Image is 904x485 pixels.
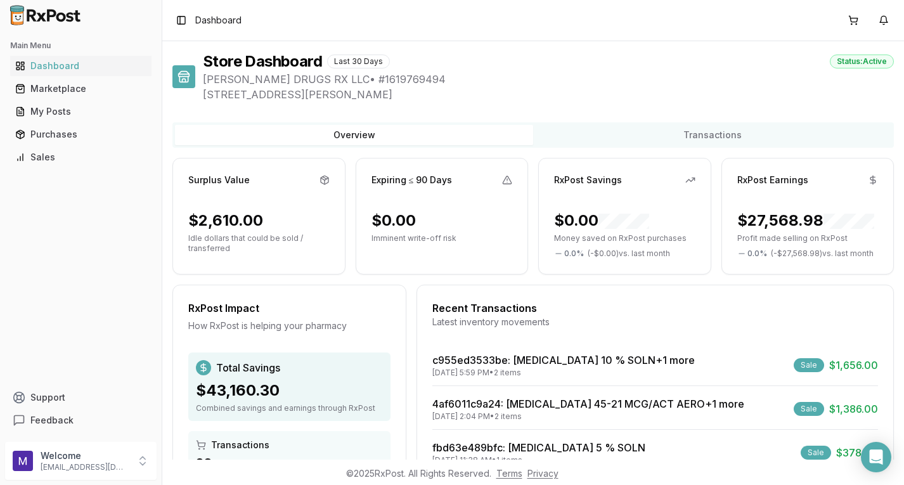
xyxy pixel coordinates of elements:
h1: Store Dashboard [203,51,322,72]
nav: breadcrumb [195,14,242,27]
button: Feedback [5,409,157,432]
div: $27,568.98 [737,210,874,231]
button: Overview [175,125,533,145]
span: Transactions [211,439,269,451]
div: [DATE] 5:59 PM • 2 items [432,368,695,378]
button: Transactions [533,125,891,145]
a: Dashboard [10,55,152,77]
div: Last 30 Days [327,55,390,68]
p: Money saved on RxPost purchases [554,233,695,243]
button: Purchases [5,124,157,145]
a: My Posts [10,100,152,123]
p: Idle dollars that could be sold / transferred [188,233,330,254]
div: Marketplace [15,82,146,95]
p: Welcome [41,449,129,462]
div: RxPost Impact [188,301,391,316]
h2: Main Menu [10,41,152,51]
p: Profit made selling on RxPost [737,233,879,243]
span: 0.0 % [747,249,767,259]
a: fbd63e489bfc: [MEDICAL_DATA] 5 % SOLN [432,441,645,454]
button: Sales [5,147,157,167]
div: Latest inventory movements [432,316,878,328]
button: Support [5,386,157,409]
div: How RxPost is helping your pharmacy [188,320,391,332]
div: Dashboard [15,60,146,72]
div: Sale [794,402,824,416]
div: [DATE] 2:04 PM • 2 items [432,411,744,422]
div: Open Intercom Messenger [861,442,891,472]
div: $0.00 [371,210,416,231]
div: Combined savings and earnings through RxPost [196,403,383,413]
a: Terms [496,468,522,479]
div: RxPost Savings [554,174,622,186]
a: 4af6011c9a24: [MEDICAL_DATA] 45-21 MCG/ACT AERO+1 more [432,398,744,410]
div: Recent Transactions [432,301,878,316]
span: $378.00 [836,445,878,460]
div: My Posts [15,105,146,118]
span: ( - $27,568.98 ) vs. last month [771,249,874,259]
div: $0.00 [554,210,649,231]
div: Sale [801,446,831,460]
span: $1,656.00 [829,358,878,373]
a: Privacy [527,468,559,479]
a: Purchases [10,123,152,146]
div: Surplus Value [188,174,250,186]
span: Feedback [30,414,74,427]
div: Expiring ≤ 90 Days [371,174,453,186]
span: Dashboard [195,14,242,27]
span: ( - $0.00 ) vs. last month [588,249,670,259]
button: Dashboard [5,56,157,76]
div: [DATE] 11:38 AM • 1 items [432,455,645,465]
div: Sales [15,151,146,164]
button: Marketplace [5,79,157,99]
span: [PERSON_NAME] DRUGS RX LLC • # 1619769494 [203,72,894,87]
div: RxPost Earnings [737,174,808,186]
span: Total Savings [216,360,280,375]
span: $1,386.00 [829,401,878,417]
img: RxPost Logo [5,5,86,25]
a: Marketplace [10,77,152,100]
button: My Posts [5,101,157,122]
div: Status: Active [830,55,894,68]
span: 0.0 % [564,249,584,259]
div: 26 [196,454,383,472]
div: Purchases [15,128,146,141]
div: $43,160.30 [196,380,383,401]
p: Imminent write-off risk [371,233,513,243]
img: User avatar [13,451,33,471]
span: [STREET_ADDRESS][PERSON_NAME] [203,87,894,102]
div: $2,610.00 [188,210,263,231]
div: Sale [794,358,824,372]
p: [EMAIL_ADDRESS][DOMAIN_NAME] [41,462,129,472]
a: c955ed3533be: [MEDICAL_DATA] 10 % SOLN+1 more [432,354,695,366]
a: Sales [10,146,152,169]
